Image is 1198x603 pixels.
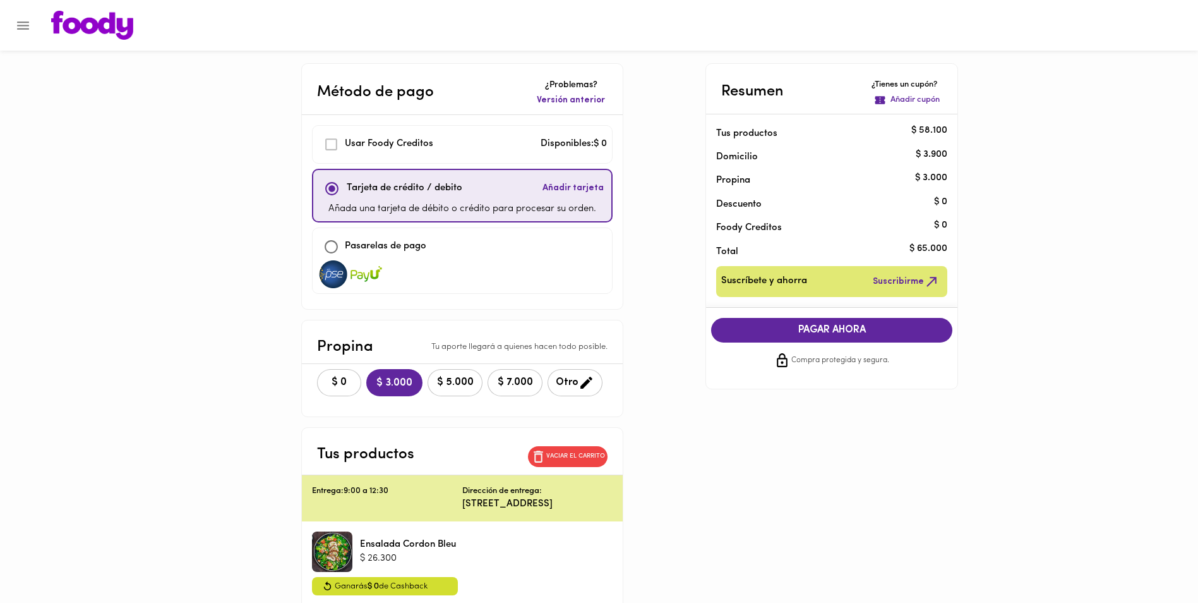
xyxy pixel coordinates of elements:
button: $ 7.000 [488,369,542,396]
p: Añadir cupón [890,94,940,106]
div: Ensalada Cordon Bleu [312,532,352,572]
p: Método de pago [317,81,434,104]
p: Total [716,245,927,259]
span: Compra protegida y segura. [791,355,889,367]
p: Propina [716,174,927,187]
p: Resumen [721,80,784,103]
button: $ 3.000 [366,369,422,396]
p: Descuento [716,198,762,211]
p: Tus productos [716,127,927,140]
p: $ 26.300 [360,552,456,565]
p: Usar Foody Creditos [345,137,433,152]
img: visa [318,260,349,288]
p: Disponibles: $ 0 [541,137,607,152]
button: $ 5.000 [428,369,482,396]
p: Tarjeta de crédito / debito [347,181,462,196]
span: Añadir tarjeta [542,182,604,195]
span: PAGAR AHORA [724,324,940,336]
span: $ 0 [325,377,353,389]
p: Dirección de entrega: [462,485,542,497]
p: Vaciar el carrito [546,452,605,461]
span: $ 3.000 [376,377,412,389]
button: Añadir cupón [872,92,942,109]
p: $ 0 [934,195,947,209]
img: logo.png [51,11,133,40]
p: Entrega: 9:00 a 12:30 [312,485,462,497]
span: Suscribirme [873,274,940,289]
p: $ 3.900 [916,148,947,161]
button: Versión anterior [534,92,608,109]
button: Suscribirme [870,271,942,292]
p: Ensalada Cordon Bleu [360,538,456,551]
span: Versión anterior [537,94,605,107]
p: Domicilio [716,150,758,164]
img: visa [350,260,382,288]
span: $ 0 [368,582,379,590]
button: Menu [8,10,39,41]
button: $ 0 [317,369,361,396]
p: Pasarelas de pago [345,240,426,254]
p: Propina [317,336,373,358]
span: Ganarás de Cashback [335,580,428,594]
span: Suscríbete y ahorra [721,274,807,289]
p: ¿Problemas? [534,79,608,92]
span: $ 7.000 [496,377,534,389]
p: $ 58.100 [911,125,947,138]
button: Otro [548,369,602,396]
span: $ 5.000 [436,377,474,389]
p: $ 0 [934,219,947,232]
p: Tus productos [317,443,414,466]
button: PAGAR AHORA [711,318,952,343]
p: $ 3.000 [915,171,947,185]
button: Añadir tarjeta [540,175,606,202]
p: Tu aporte llegará a quienes hacen todo posible. [431,341,608,353]
p: Foody Creditos [716,221,927,234]
p: $ 65.000 [909,243,947,256]
p: Añada una tarjeta de débito o crédito para procesar su orden. [328,202,596,217]
p: [STREET_ADDRESS] [462,497,613,511]
span: Otro [556,375,594,391]
p: ¿Tienes un cupón? [872,79,942,91]
button: Vaciar el carrito [528,446,608,467]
